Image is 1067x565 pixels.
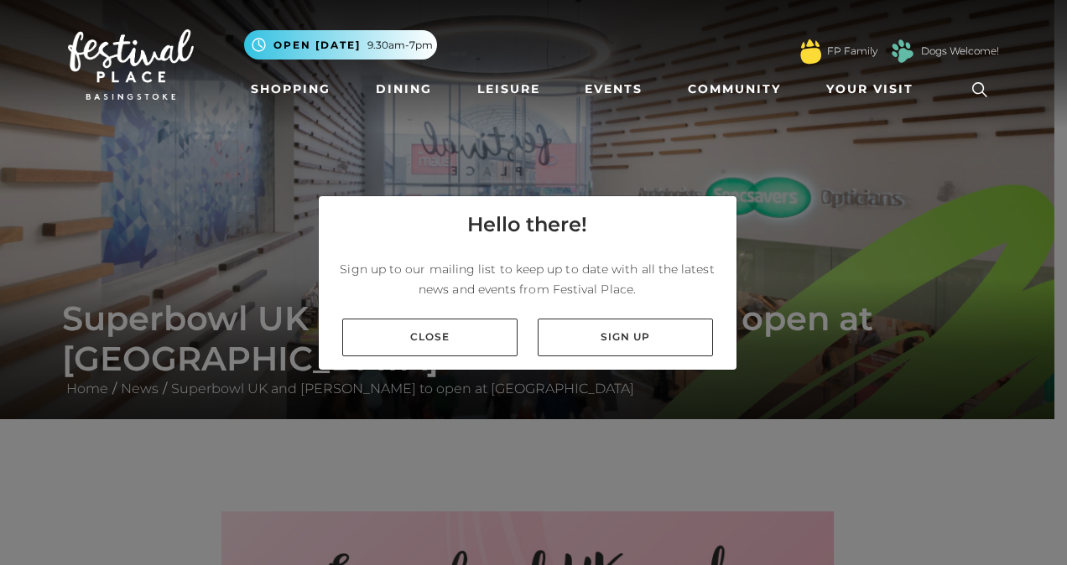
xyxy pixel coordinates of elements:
span: 9.30am-7pm [367,38,433,53]
a: FP Family [827,44,877,59]
a: Your Visit [820,74,929,105]
a: Events [578,74,649,105]
span: Open [DATE] [273,38,361,53]
h4: Hello there! [467,210,587,240]
img: Festival Place Logo [68,29,194,100]
a: Dogs Welcome! [921,44,999,59]
a: Sign up [538,319,713,356]
button: Open [DATE] 9.30am-7pm [244,30,437,60]
span: Your Visit [826,80,913,98]
a: Dining [369,74,439,105]
a: Close [342,319,518,356]
a: Shopping [244,74,337,105]
a: Leisure [471,74,547,105]
p: Sign up to our mailing list to keep up to date with all the latest news and events from Festival ... [332,259,723,299]
a: Community [681,74,788,105]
